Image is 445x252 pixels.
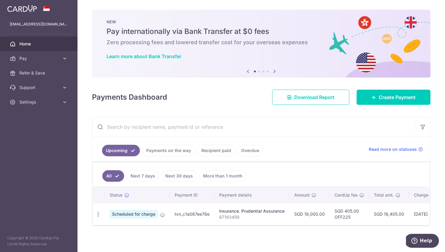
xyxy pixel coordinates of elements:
th: Payment details [214,187,289,203]
td: SGD 18,405.00 [369,203,409,225]
span: Total amt. [374,192,394,198]
h6: Zero processing fees and lowered transfer cost for your overseas expenses [107,39,416,46]
span: Read more on statuses [369,146,417,152]
span: Support [19,85,59,91]
a: All [102,170,124,182]
span: CardUp fee [335,192,358,198]
a: Upcoming [102,145,140,156]
h4: Payments Dashboard [92,92,167,103]
a: Recipient paid [197,145,235,156]
td: SGD 405.00 OFF225 [330,203,369,225]
td: txn_c1a067ee76e [170,203,214,225]
a: Overdue [237,145,263,156]
a: Next 30 days [161,170,197,182]
p: NEW [107,19,416,24]
a: Read more on statuses [369,146,423,152]
h5: Pay internationally via Bank Transfer at $0 fees [107,27,416,36]
span: Home [19,41,59,47]
p: 87193459 [219,214,285,220]
span: Pay [19,55,59,61]
span: Amount [294,192,310,198]
a: Download Report [272,90,349,105]
img: CardUp [7,5,37,12]
td: SGD 18,000.00 [289,203,330,225]
a: Create Payment [357,90,430,105]
span: Refer & Save [19,70,59,76]
p: [EMAIL_ADDRESS][DOMAIN_NAME] [10,21,68,27]
a: More than 1 month [199,170,246,182]
div: Insurance. Prudential Assurance [219,208,285,214]
input: Search by recipient name, payment id or reference [92,117,416,137]
a: Payments on the way [142,145,195,156]
iframe: Opens a widget where you can find more information [406,234,439,249]
th: Payment ID [170,187,214,203]
span: Status [110,192,123,198]
span: Charge date [414,192,439,198]
img: Bank transfer banner [92,10,430,78]
a: Next 7 days [127,170,159,182]
span: Scheduled for charge [110,210,158,218]
span: Download Report [294,94,335,101]
span: Create Payment [379,94,416,101]
a: Learn more about Bank Transfer [107,53,181,59]
span: Settings [19,99,59,105]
